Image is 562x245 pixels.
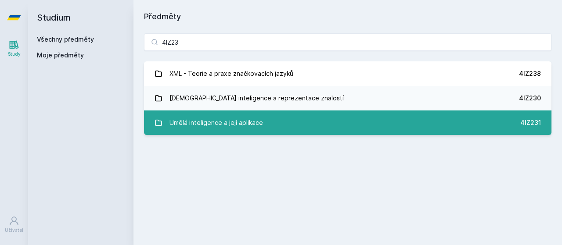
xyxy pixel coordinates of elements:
div: Umělá inteligence a její aplikace [169,114,263,131]
a: [DEMOGRAPHIC_DATA] inteligence a reprezentace znalostí 4IZ230 [144,86,551,110]
div: 4IZ231 [520,118,541,127]
span: Moje předměty [37,51,84,60]
div: XML - Teorie a praxe značkovacích jazyků [169,65,293,82]
input: Název nebo ident předmětu… [144,33,551,51]
a: XML - Teorie a praxe značkovacích jazyků 4IZ238 [144,61,551,86]
h1: Předměty [144,11,551,23]
div: Uživatel [5,227,23,234]
a: Všechny předměty [37,36,94,43]
a: Umělá inteligence a její aplikace 4IZ231 [144,110,551,135]
div: 4IZ230 [519,94,541,103]
div: 4IZ238 [519,69,541,78]
div: Study [8,51,21,57]
a: Uživatel [2,211,26,238]
div: [DEMOGRAPHIC_DATA] inteligence a reprezentace znalostí [169,89,344,107]
a: Study [2,35,26,62]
